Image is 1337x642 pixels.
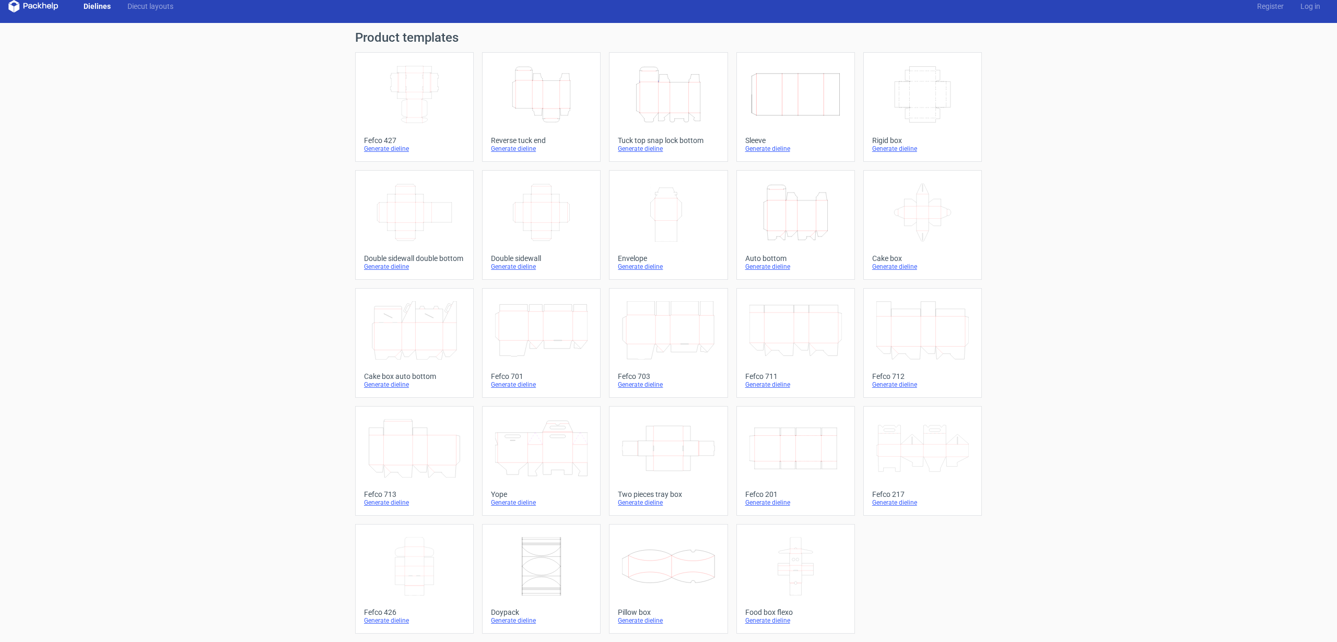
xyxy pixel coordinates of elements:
div: Generate dieline [618,381,719,389]
div: Fefco 217 [872,490,973,498]
div: Fefco 711 [745,372,846,381]
a: Two pieces tray boxGenerate dieline [609,406,728,516]
div: Rigid box [872,136,973,145]
div: Generate dieline [618,498,719,507]
div: Cake box auto bottom [364,372,465,381]
a: Fefco 713Generate dieline [355,406,474,516]
a: Fefco 701Generate dieline [482,288,601,398]
div: Generate dieline [491,145,592,153]
a: Log in [1292,1,1329,11]
a: Food box flexoGenerate dieline [736,524,855,634]
div: Generate dieline [745,145,846,153]
div: Generate dieline [364,381,465,389]
a: Fefco 217Generate dieline [863,406,982,516]
a: EnvelopeGenerate dieline [609,170,728,280]
div: Generate dieline [872,263,973,271]
div: Generate dieline [364,145,465,153]
a: Pillow boxGenerate dieline [609,524,728,634]
div: Double sidewall double bottom [364,254,465,263]
div: Generate dieline [364,498,465,507]
div: Fefco 703 [618,372,719,381]
div: Fefco 701 [491,372,592,381]
div: Food box flexo [745,608,846,616]
a: SleeveGenerate dieline [736,52,855,162]
div: Generate dieline [491,616,592,625]
a: YopeGenerate dieline [482,406,601,516]
div: Generate dieline [491,498,592,507]
div: Generate dieline [364,616,465,625]
div: Pillow box [618,608,719,616]
a: Dielines [75,1,119,11]
a: Fefco 426Generate dieline [355,524,474,634]
div: Generate dieline [618,263,719,271]
div: Double sidewall [491,254,592,263]
div: Generate dieline [491,263,592,271]
a: Cake box auto bottomGenerate dieline [355,288,474,398]
a: Fefco 703Generate dieline [609,288,728,398]
div: Auto bottom [745,254,846,263]
div: Cake box [872,254,973,263]
a: Auto bottomGenerate dieline [736,170,855,280]
div: Generate dieline [745,498,846,507]
a: DoypackGenerate dieline [482,524,601,634]
a: Reverse tuck endGenerate dieline [482,52,601,162]
a: Fefco 201Generate dieline [736,406,855,516]
a: Diecut layouts [119,1,182,11]
div: Sleeve [745,136,846,145]
div: Fefco 426 [364,608,465,616]
a: Fefco 427Generate dieline [355,52,474,162]
div: Fefco 712 [872,372,973,381]
a: Register [1249,1,1292,11]
div: Generate dieline [364,263,465,271]
a: Tuck top snap lock bottomGenerate dieline [609,52,728,162]
div: Generate dieline [618,616,719,625]
div: Generate dieline [618,145,719,153]
div: Generate dieline [872,381,973,389]
a: Double sidewallGenerate dieline [482,170,601,280]
a: Rigid boxGenerate dieline [863,52,982,162]
div: Tuck top snap lock bottom [618,136,719,145]
a: Fefco 711Generate dieline [736,288,855,398]
div: Reverse tuck end [491,136,592,145]
div: Fefco 427 [364,136,465,145]
div: Envelope [618,254,719,263]
div: Generate dieline [745,263,846,271]
div: Generate dieline [745,381,846,389]
div: Doypack [491,608,592,616]
div: Two pieces tray box [618,490,719,498]
div: Yope [491,490,592,498]
div: Generate dieline [745,616,846,625]
div: Fefco 713 [364,490,465,498]
a: Fefco 712Generate dieline [863,288,982,398]
div: Generate dieline [872,145,973,153]
div: Fefco 201 [745,490,846,498]
a: Cake boxGenerate dieline [863,170,982,280]
div: Generate dieline [872,498,973,507]
a: Double sidewall double bottomGenerate dieline [355,170,474,280]
div: Generate dieline [491,381,592,389]
h1: Product templates [355,31,982,44]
